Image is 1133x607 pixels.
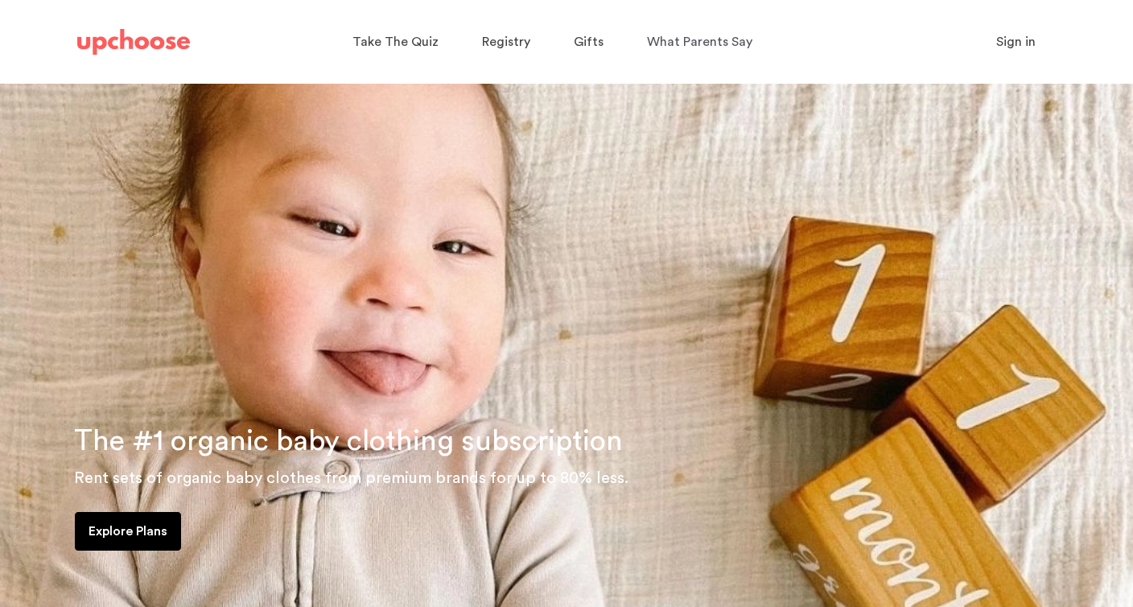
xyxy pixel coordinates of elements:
[647,27,757,58] a: What Parents Say
[74,465,1114,491] p: Rent sets of organic baby clothes from premium brands for up to 80% less.
[996,35,1036,48] span: Sign in
[74,427,623,456] span: The #1 organic baby clothing subscription
[75,512,181,551] a: Explore Plans
[482,27,535,58] a: Registry
[647,35,752,48] span: What Parents Say
[352,35,439,48] span: Take The Quiz
[352,27,443,58] a: Take The Quiz
[574,35,604,48] span: Gifts
[77,29,190,55] img: UpChoose
[976,26,1056,58] button: Sign in
[574,27,608,58] a: Gifts
[482,35,530,48] span: Registry
[89,522,167,541] p: Explore Plans
[77,26,190,59] a: UpChoose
